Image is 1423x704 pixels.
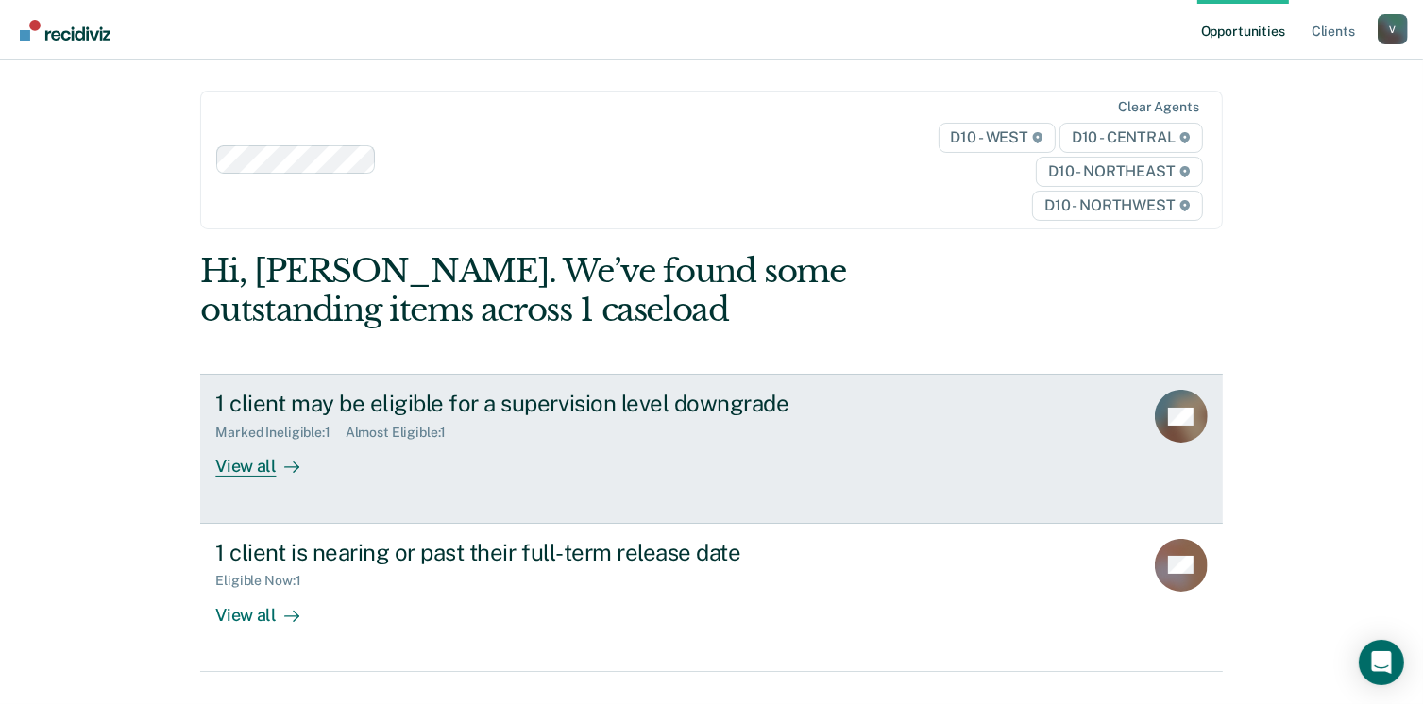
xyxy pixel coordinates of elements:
[200,524,1222,672] a: 1 client is nearing or past their full-term release dateEligible Now:1View all
[215,589,321,626] div: View all
[1036,157,1202,187] span: D10 - NORTHEAST
[215,573,315,589] div: Eligible Now : 1
[215,390,878,417] div: 1 client may be eligible for a supervision level downgrade
[1378,14,1408,44] div: V
[1059,123,1203,153] span: D10 - CENTRAL
[200,374,1222,523] a: 1 client may be eligible for a supervision level downgradeMarked Ineligible:1Almost Eligible:1Vie...
[1378,14,1408,44] button: Profile dropdown button
[1118,99,1198,115] div: Clear agents
[1359,640,1404,685] div: Open Intercom Messenger
[1032,191,1202,221] span: D10 - NORTHWEST
[20,20,110,41] img: Recidiviz
[215,539,878,566] div: 1 client is nearing or past their full-term release date
[215,425,345,441] div: Marked Ineligible : 1
[215,441,321,478] div: View all
[939,123,1056,153] span: D10 - WEST
[346,425,462,441] div: Almost Eligible : 1
[200,252,1018,329] div: Hi, [PERSON_NAME]. We’ve found some outstanding items across 1 caseload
